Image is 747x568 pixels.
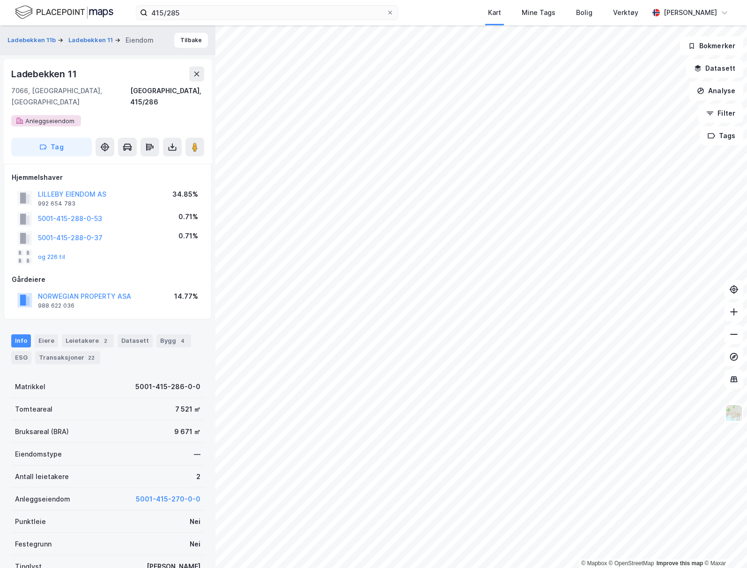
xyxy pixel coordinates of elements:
[174,426,200,437] div: 9 671 ㎡
[15,4,113,21] img: logo.f888ab2527a4732fd821a326f86c7f29.svg
[86,353,96,362] div: 22
[62,334,114,347] div: Leietakere
[12,172,204,183] div: Hjemmelshaver
[613,7,638,18] div: Verktøy
[657,560,703,567] a: Improve this map
[190,516,200,527] div: Nei
[15,538,52,550] div: Festegrunn
[700,523,747,568] iframe: Chat Widget
[686,59,743,78] button: Datasett
[126,35,154,46] div: Eiendom
[725,404,743,422] img: Z
[136,494,200,505] button: 5001-415-270-0-0
[522,7,555,18] div: Mine Tags
[174,33,208,48] button: Tilbake
[194,449,200,460] div: —
[609,560,654,567] a: OpenStreetMap
[190,538,200,550] div: Nei
[178,211,198,222] div: 0.71%
[15,471,69,482] div: Antall leietakere
[689,81,743,100] button: Analyse
[178,336,187,346] div: 4
[178,230,198,242] div: 0.71%
[7,36,58,45] button: Ladebekken 11b
[11,351,31,364] div: ESG
[68,36,115,45] button: Ladebekken 11
[148,6,386,20] input: Søk på adresse, matrikkel, gårdeiere, leietakere eller personer
[11,85,130,108] div: 7066, [GEOGRAPHIC_DATA], [GEOGRAPHIC_DATA]
[15,449,62,460] div: Eiendomstype
[174,291,198,302] div: 14.77%
[172,189,198,200] div: 34.85%
[576,7,592,18] div: Bolig
[15,426,69,437] div: Bruksareal (BRA)
[156,334,191,347] div: Bygg
[698,104,743,123] button: Filter
[175,404,200,415] div: 7 521 ㎡
[15,381,45,392] div: Matrikkel
[35,334,58,347] div: Eiere
[118,334,153,347] div: Datasett
[130,85,204,108] div: [GEOGRAPHIC_DATA], 415/286
[196,471,200,482] div: 2
[488,7,501,18] div: Kart
[680,37,743,55] button: Bokmerker
[101,336,110,346] div: 2
[12,274,204,285] div: Gårdeiere
[11,66,78,81] div: Ladebekken 11
[135,381,200,392] div: 5001-415-286-0-0
[11,334,31,347] div: Info
[35,351,100,364] div: Transaksjoner
[15,516,46,527] div: Punktleie
[700,126,743,145] button: Tags
[38,200,75,207] div: 992 654 783
[11,138,92,156] button: Tag
[15,494,70,505] div: Anleggseiendom
[581,560,607,567] a: Mapbox
[664,7,717,18] div: [PERSON_NAME]
[38,302,74,310] div: 988 622 036
[15,404,52,415] div: Tomteareal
